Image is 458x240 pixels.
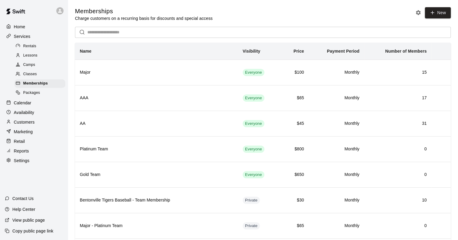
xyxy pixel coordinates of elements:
[327,49,360,54] b: Payment Period
[5,156,63,165] a: Settings
[243,223,260,229] span: Private
[80,120,233,127] h6: AA
[80,49,92,54] b: Name
[243,198,260,203] span: Private
[75,15,213,21] p: Charge customers on a recurring basis for discounts and special access
[369,120,427,127] h6: 31
[12,195,34,202] p: Contact Us
[23,53,38,59] span: Lessons
[314,171,360,178] h6: Monthly
[14,109,34,115] p: Availability
[14,70,65,78] div: Classes
[14,88,68,98] a: Packages
[14,138,25,144] p: Retail
[243,120,264,127] div: This membership is visible to all customers
[284,95,304,101] h6: $65
[80,146,233,152] h6: Platinum Team
[14,42,65,51] div: Rentals
[80,223,233,229] h6: Major - Platinum Team
[5,98,63,107] a: Calendar
[425,7,451,18] a: New
[243,121,264,127] span: Everyone
[14,148,29,154] p: Reports
[243,95,264,101] span: Everyone
[243,49,260,54] b: Visibility
[284,146,304,152] h6: $800
[5,32,63,41] a: Services
[369,146,427,152] h6: 0
[369,197,427,204] h6: 10
[14,61,65,69] div: Camps
[294,49,304,54] b: Price
[369,95,427,101] h6: 17
[369,223,427,229] h6: 0
[284,120,304,127] h6: $45
[369,171,427,178] h6: 0
[14,70,68,79] a: Classes
[12,228,53,234] p: Copy public page link
[14,24,25,30] p: Home
[14,119,35,125] p: Customers
[243,172,264,178] span: Everyone
[23,62,35,68] span: Camps
[314,197,360,204] h6: Monthly
[80,69,233,76] h6: Major
[80,95,233,101] h6: AAA
[243,146,264,153] div: This membership is visible to all customers
[314,120,360,127] h6: Monthly
[14,79,65,88] div: Memberships
[14,60,68,70] a: Camps
[284,69,304,76] h6: $100
[414,8,423,17] button: Memberships settings
[243,94,264,102] div: This membership is visible to all customers
[284,197,304,204] h6: $30
[243,171,264,178] div: This membership is visible to all customers
[5,118,63,127] a: Customers
[23,81,48,87] span: Memberships
[14,42,68,51] a: Rentals
[314,95,360,101] h6: Monthly
[5,108,63,117] a: Availability
[5,146,63,155] a: Reports
[14,51,65,60] div: Lessons
[314,223,360,229] h6: Monthly
[314,69,360,76] h6: Monthly
[14,89,65,97] div: Packages
[23,90,40,96] span: Packages
[243,69,264,76] div: This membership is visible to all customers
[243,146,264,152] span: Everyone
[80,197,233,204] h6: Bentonville Tigers Baseball - Team Membership
[284,171,304,178] h6: $650
[80,171,233,178] h6: Gold Team
[23,71,37,77] span: Classes
[243,197,260,204] div: This membership is hidden from the memberships page
[14,51,68,60] a: Lessons
[369,69,427,76] h6: 15
[14,158,30,164] p: Settings
[243,70,264,75] span: Everyone
[385,49,427,54] b: Number of Members
[5,127,63,136] a: Marketing
[243,222,260,229] div: This membership is hidden from the memberships page
[314,146,360,152] h6: Monthly
[284,223,304,229] h6: $65
[14,33,30,39] p: Services
[75,7,213,15] h5: Memberships
[12,206,35,212] p: Help Center
[23,43,36,49] span: Rentals
[5,137,63,146] a: Retail
[14,79,68,88] a: Memberships
[14,100,31,106] p: Calendar
[12,217,45,223] p: View public page
[14,129,33,135] p: Marketing
[5,22,63,31] a: Home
